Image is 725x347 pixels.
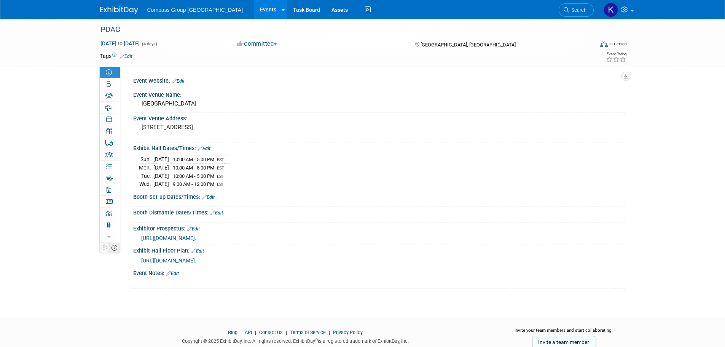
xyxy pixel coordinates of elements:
[141,257,196,264] a: [URL][DOMAIN_NAME].
[327,329,332,335] span: |
[100,336,491,345] div: Copyright © 2025 ExhibitDay, Inc. All rights reserved. ExhibitDay is a registered trademark of Ex...
[120,54,132,59] a: Edit
[290,329,326,335] a: Terms of Service
[139,155,153,164] td: Sun.
[333,329,363,335] a: Privacy Policy
[172,78,185,84] a: Edit
[133,223,625,233] div: Exhibitor Prospectus:
[139,172,153,180] td: Tue.
[259,329,283,335] a: Contact Us
[217,174,224,179] span: EST
[217,166,224,171] span: EST
[100,243,109,253] td: Personalize Event Tab Strip
[133,89,625,99] div: Event Venue Name:
[609,41,627,47] div: In-Person
[284,329,289,335] span: |
[153,180,169,188] td: [DATE]
[147,7,243,13] span: Compass Group [GEOGRAPHIC_DATA]
[133,245,625,255] div: Exhibit Hall Floor Plan:
[139,164,153,172] td: Mon.
[173,157,214,162] span: 10:00 AM - 5:00 PM
[166,271,179,276] a: Edit
[549,40,627,51] div: Event Format
[139,98,620,110] div: [GEOGRAPHIC_DATA]
[153,155,169,164] td: [DATE]
[217,182,224,187] span: EST
[606,52,626,56] div: Event Rating
[245,329,252,335] a: API
[234,40,280,48] button: Committed
[153,164,169,172] td: [DATE]
[142,124,330,131] pre: [STREET_ADDRESS]
[98,23,582,37] div: PDAC
[173,181,214,187] span: 9:00 AM - 12:00 PM
[239,329,244,335] span: |
[141,235,196,241] a: [URL][DOMAIN_NAME].
[133,113,625,122] div: Event Venue Address:
[217,157,224,162] span: EST
[210,210,223,216] a: Edit
[133,207,625,217] div: Booth Dismantle Dates/Times:
[133,75,625,85] div: Event Website:
[116,40,124,46] span: to
[173,165,214,171] span: 10:00 AM - 5:00 PM
[139,180,153,188] td: Wed.
[187,226,200,232] a: Edit
[133,191,625,201] div: Booth Set-up Dates/Times:
[502,327,625,339] div: Invite your team members and start collaborating:
[133,142,625,152] div: Exhibit Hall Dates/Times:
[253,329,258,335] span: |
[228,329,237,335] a: Blog
[569,7,586,13] span: Search
[559,3,594,17] a: Search
[133,267,625,277] div: Event Notes:
[421,42,516,48] span: [GEOGRAPHIC_DATA], [GEOGRAPHIC_DATA]
[153,172,169,180] td: [DATE]
[198,146,210,151] a: Edit
[202,195,215,200] a: Edit
[173,173,214,179] span: 10:00 AM - 5:00 PM
[100,40,140,47] span: [DATE] [DATE]
[191,248,204,254] a: Edit
[108,243,120,253] td: Toggle Event Tabs
[600,41,608,47] img: Format-Inperson.png
[604,3,618,17] img: Krystal Dupuis
[315,338,318,342] sup: ®
[100,6,138,14] img: ExhibitDay
[141,42,157,46] span: (4 days)
[100,52,132,60] td: Tags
